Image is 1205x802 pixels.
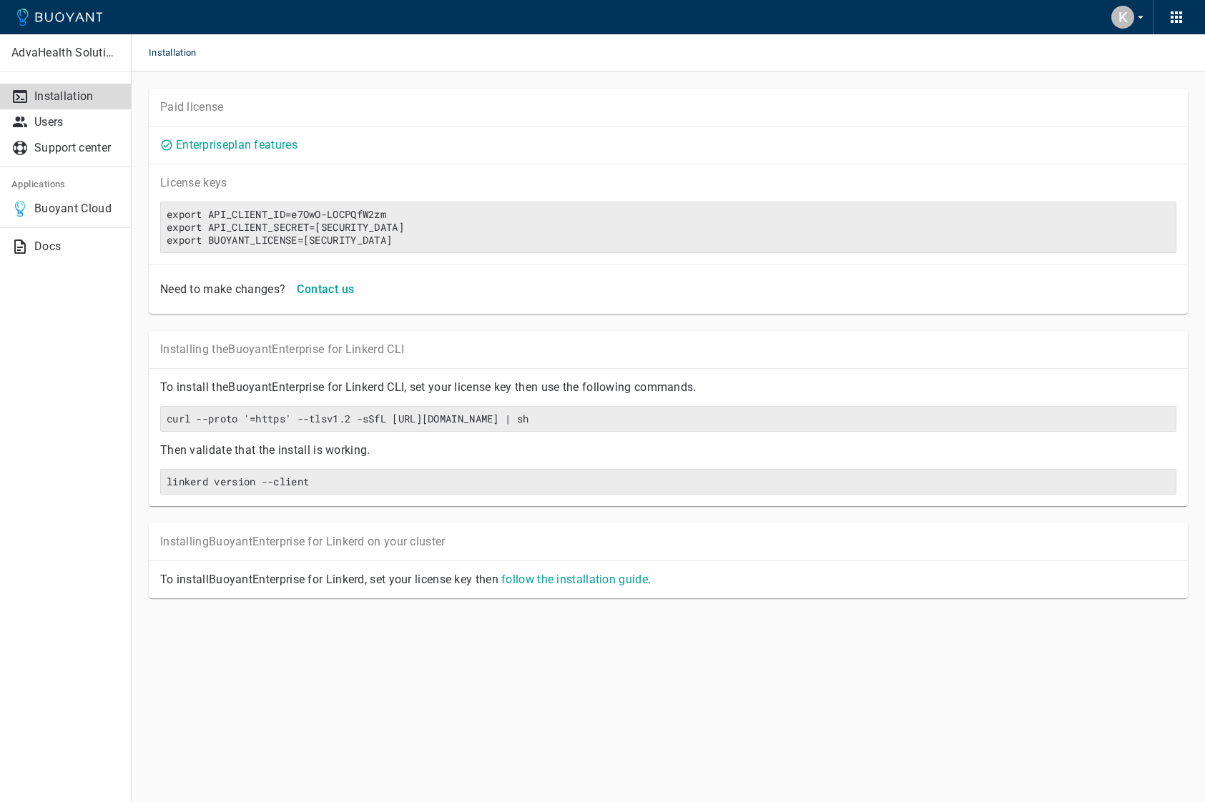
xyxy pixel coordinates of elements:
[34,202,119,216] p: Buoyant Cloud
[176,138,297,152] a: Enterpriseplan features
[34,141,119,155] p: Support center
[291,277,360,302] button: Contact us
[291,282,360,295] a: Contact us
[297,282,354,297] h4: Contact us
[160,535,1176,549] p: Installing Buoyant Enterprise for Linkerd on your cluster
[160,176,1176,190] p: License key s
[34,115,119,129] p: Users
[167,475,1170,488] h6: linkerd version --client
[34,89,119,104] p: Installation
[160,443,1176,457] p: Then validate that the install is working.
[149,34,214,71] span: Installation
[160,100,1176,114] p: Paid license
[167,208,1170,247] h6: export API_CLIENT_ID=e7OwO-LOCPQfW2zmexport API_CLIENT_SECRET=[SECURITY_DATA]export BUOYANT_LICEN...
[501,573,648,586] a: follow the installation guide
[11,179,119,190] h5: Applications
[160,573,1176,587] p: To install Buoyant Enterprise for Linkerd, set your license key then .
[167,412,1170,425] h6: curl --proto '=https' --tlsv1.2 -sSfL [URL][DOMAIN_NAME] | sh
[1111,6,1134,29] div: K
[160,342,1176,357] p: Installing the Buoyant Enterprise for Linkerd CLI
[154,277,285,297] div: Need to make changes?
[11,46,120,60] p: AdvaHealth Solutions
[34,239,119,254] p: Docs
[160,380,1176,395] p: To install the Buoyant Enterprise for Linkerd CLI, set your license key then use the following co...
